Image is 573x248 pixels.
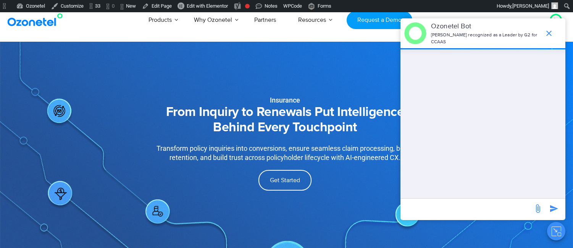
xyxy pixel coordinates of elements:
a: Products [137,7,183,33]
p: [PERSON_NAME] recognized as a Leader by G2 for CCAAS [431,32,541,46]
a: Resources [287,7,337,33]
img: header [404,22,426,44]
span: Get Started [270,177,300,183]
a: Partners [243,7,287,33]
span: send message [530,201,546,216]
h2: From Inquiry to Renewals Put Intelligence Behind Every Touchpoint [126,105,444,135]
a: Get Started [258,170,312,191]
span: [PERSON_NAME] [512,3,549,9]
span: send message [546,201,562,216]
a: Why Ozonetel [183,7,243,33]
div: new-msg-input [404,202,529,216]
span: Edit with Elementor [187,3,228,9]
span: end chat or minimize [541,26,557,41]
a: Request a Demo [347,11,412,29]
div: Transform policy inquiries into conversions, ensure seamless claim processing, boost retention, a... [145,144,425,162]
button: Close chat [547,222,565,240]
div: Focus keyphrase not set [245,4,250,8]
p: Ozonetel Bot [431,21,541,32]
div: Insurance [126,97,444,104]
